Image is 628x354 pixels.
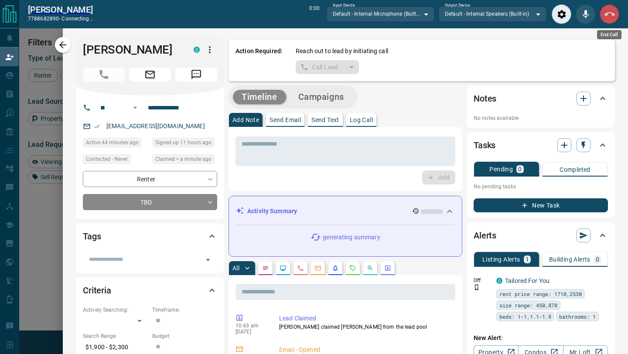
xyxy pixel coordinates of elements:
[439,7,546,21] div: Default - Internal Speakers (Built-in)
[152,138,217,150] div: Sun Aug 17 2025
[296,60,359,74] div: split button
[489,166,513,172] p: Pending
[518,166,522,172] p: 0
[83,138,148,150] div: Mon Aug 18 2025
[83,283,111,297] h2: Criteria
[152,306,217,314] p: Timeframe:
[474,88,608,109] div: Notes
[83,68,125,82] span: Call
[262,265,269,272] svg: Notes
[155,138,212,147] span: Signed up 11 hours ago
[83,306,148,314] p: Actively Searching:
[290,90,353,104] button: Campaigns
[549,256,590,262] p: Building Alerts
[28,15,93,23] p: 7788682890 -
[600,4,619,24] div: End Call
[296,47,388,56] p: Reach out to lead by initiating call
[155,155,212,163] span: Claimed < a minute ago
[152,154,217,167] div: Mon Aug 18 2025
[559,312,596,321] span: bathrooms: 1
[86,155,128,163] span: Contacted - Never
[597,30,621,39] div: End Call
[474,92,496,106] h2: Notes
[499,289,582,298] span: rent price range: 1710,2530
[130,102,140,113] button: Open
[474,225,608,246] div: Alerts
[474,276,491,284] p: Off
[83,194,217,210] div: TBD
[83,229,101,243] h2: Tags
[152,332,217,340] p: Budget:
[309,4,320,24] p: 0:00
[474,114,608,122] p: No notes available
[83,280,217,301] div: Criteria
[232,265,239,271] p: All
[367,265,374,272] svg: Opportunities
[28,4,93,15] h2: [PERSON_NAME]
[327,7,434,21] div: Default - Internal Microphone (Built-in)
[496,278,502,284] div: condos.ca
[194,47,200,53] div: condos.ca
[129,68,171,82] span: Email
[83,43,181,57] h1: [PERSON_NAME]
[474,138,495,152] h2: Tasks
[474,198,608,212] button: New Task
[349,265,356,272] svg: Requests
[311,117,339,123] p: Send Text
[314,265,321,272] svg: Emails
[596,256,599,262] p: 0
[280,265,287,272] svg: Lead Browsing Activity
[86,138,139,147] span: Active 44 minutes ago
[175,68,217,82] span: Message
[61,16,93,22] span: connecting...
[474,180,608,193] p: No pending tasks
[235,323,266,329] p: 10:43 am
[279,314,452,323] p: Lead Claimed
[232,117,259,123] p: Add Note
[576,4,595,24] div: Mute
[332,265,339,272] svg: Listing Alerts
[202,254,214,266] button: Open
[233,90,286,104] button: Timeline
[297,265,304,272] svg: Calls
[384,265,391,272] svg: Agent Actions
[247,207,297,216] p: Activity Summary
[350,117,373,123] p: Log Call
[83,226,217,247] div: Tags
[270,117,301,123] p: Send Email
[445,3,470,8] label: Output Device
[333,3,355,8] label: Input Device
[279,323,452,331] p: [PERSON_NAME] claimed [PERSON_NAME] from the lead pool
[499,301,557,310] span: size range: 450,878
[560,167,590,173] p: Completed
[526,256,529,262] p: 1
[106,123,205,129] a: [EMAIL_ADDRESS][DOMAIN_NAME]
[474,334,608,343] p: New Alert:
[83,332,148,340] p: Search Range:
[482,256,520,262] p: Listing Alerts
[236,203,455,219] div: Activity Summary
[505,277,549,284] a: Tailored For You
[474,135,608,156] div: Tasks
[323,233,380,242] p: generating summary
[499,312,551,321] span: beds: 1-1,1.1-1.9
[552,4,571,24] div: Audio Settings
[235,47,283,74] p: Action Required:
[94,123,100,129] svg: Email Verified
[474,228,496,242] h2: Alerts
[235,329,266,335] p: [DATE]
[83,171,217,187] div: Renter
[474,284,480,290] svg: Push Notification Only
